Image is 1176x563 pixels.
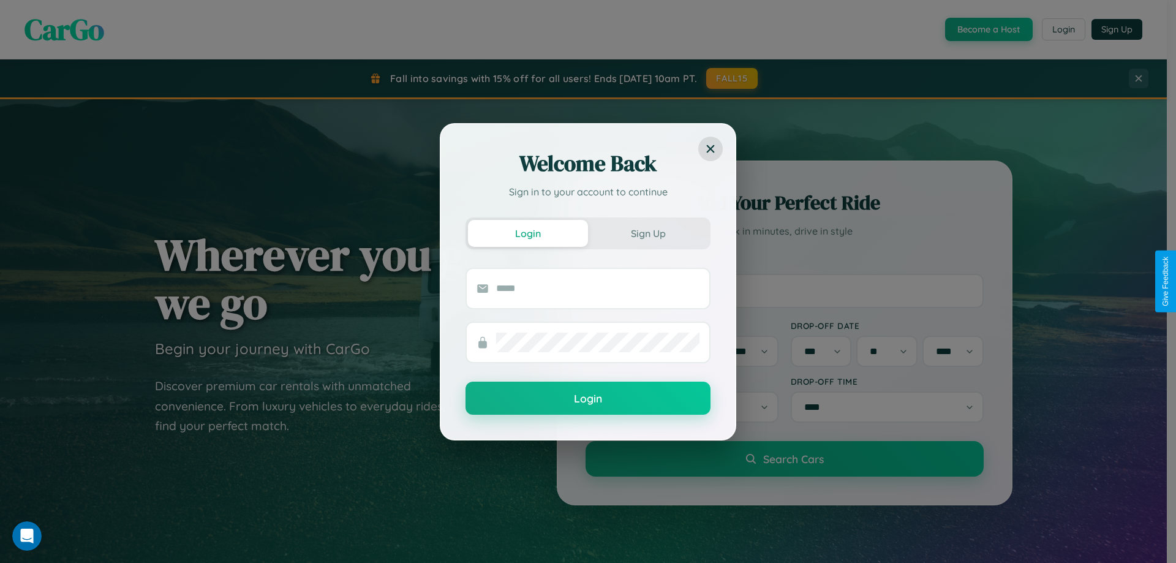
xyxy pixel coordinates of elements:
[466,149,710,178] h2: Welcome Back
[466,184,710,199] p: Sign in to your account to continue
[466,382,710,415] button: Login
[1161,257,1170,306] div: Give Feedback
[588,220,708,247] button: Sign Up
[12,521,42,551] iframe: Intercom live chat
[468,220,588,247] button: Login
